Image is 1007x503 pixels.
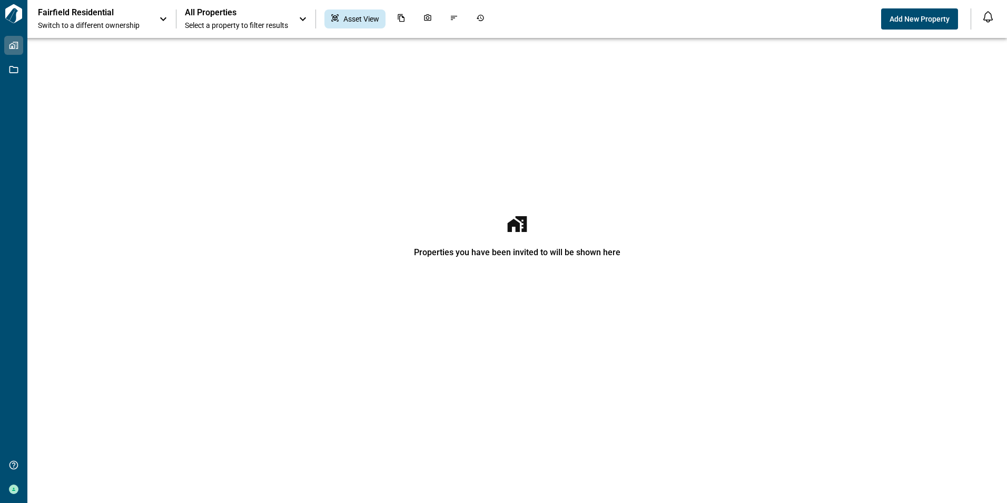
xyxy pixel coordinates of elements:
[414,235,620,258] span: Properties you have been invited to will be shown here
[185,20,288,31] span: Select a property to filter results
[890,14,950,24] span: Add New Property
[980,8,996,25] button: Open notification feed
[391,9,412,28] div: Documents
[971,467,996,492] iframe: Intercom live chat
[417,9,438,28] div: Photos
[324,9,386,28] div: Asset View
[443,9,465,28] div: Issues & Info
[185,7,288,18] span: All Properties
[343,14,379,24] span: Asset View
[881,8,958,30] button: Add New Property
[38,7,133,18] p: Fairfield Residential
[470,9,491,28] div: Job History
[38,20,149,31] span: Switch to a different ownership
